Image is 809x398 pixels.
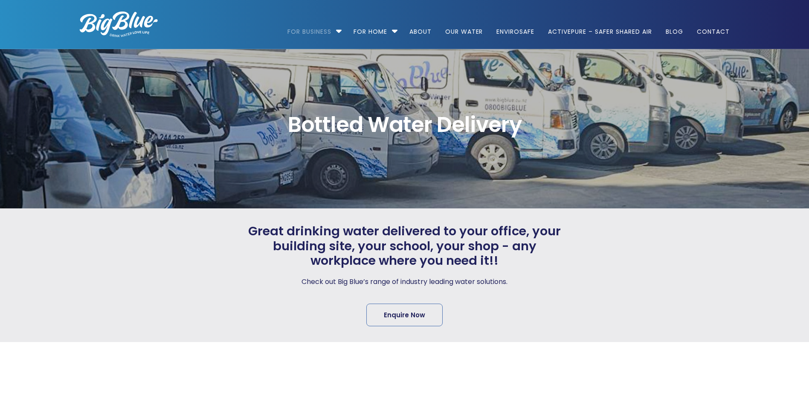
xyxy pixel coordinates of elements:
[80,12,158,37] img: logo
[246,224,563,268] span: Great drinking water delivered to your office, your building site, your school, your shop - any w...
[246,276,563,288] p: Check out Big Blue’s range of industry leading water solutions.
[366,304,443,326] a: Enquire Now
[80,114,730,135] span: Bottled Water Delivery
